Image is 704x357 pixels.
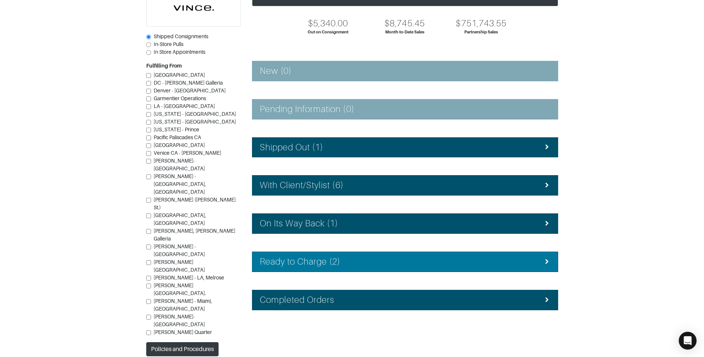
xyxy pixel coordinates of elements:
[154,49,205,55] span: In Store Appointments
[146,81,151,86] input: DC - [PERSON_NAME] Galleria
[154,329,212,335] span: [PERSON_NAME] Quarter
[146,89,151,94] input: Denver - [GEOGRAPHIC_DATA]
[146,174,151,179] input: [PERSON_NAME] - [GEOGRAPHIC_DATA], [GEOGRAPHIC_DATA]
[146,245,151,249] input: [PERSON_NAME] - [GEOGRAPHIC_DATA]
[464,29,498,35] div: Partnership Sales
[154,88,226,94] span: Denver - [GEOGRAPHIC_DATA]
[146,62,182,70] label: Fulfilling From
[146,73,151,78] input: [GEOGRAPHIC_DATA]
[146,229,151,234] input: [PERSON_NAME], [PERSON_NAME] Galleria
[146,50,151,55] input: In Store Appointments
[146,260,151,265] input: [PERSON_NAME][GEOGRAPHIC_DATA]
[146,198,151,203] input: [PERSON_NAME] ([PERSON_NAME] St.)
[154,158,205,171] span: [PERSON_NAME]-[GEOGRAPHIC_DATA]
[146,104,151,109] input: LA - [GEOGRAPHIC_DATA]
[146,315,151,320] input: [PERSON_NAME]- [GEOGRAPHIC_DATA]
[154,243,205,257] span: [PERSON_NAME] - [GEOGRAPHIC_DATA]
[260,142,324,153] h4: Shipped Out (1)
[260,256,341,267] h4: Ready to Charge (2)
[154,134,201,140] span: Pacific Paliscades CA
[146,284,151,288] input: [PERSON_NAME][GEOGRAPHIC_DATA].
[146,342,219,356] button: Policies and Procedures
[154,150,221,156] span: Venice CA - [PERSON_NAME]
[260,180,344,191] h4: With Client/Stylist (6)
[146,299,151,304] input: [PERSON_NAME] - Miami, [GEOGRAPHIC_DATA]
[146,112,151,117] input: [US_STATE] - [GEOGRAPHIC_DATA]
[154,33,208,39] span: Shipped Consignments
[146,330,151,335] input: [PERSON_NAME] Quarter
[146,42,151,47] input: In-Store Pulls
[146,35,151,39] input: Shipped Consignments
[154,142,205,148] span: [GEOGRAPHIC_DATA]
[146,151,151,156] input: Venice CA - [PERSON_NAME]
[679,332,697,350] div: Open Intercom Messenger
[154,212,206,226] span: [GEOGRAPHIC_DATA], [GEOGRAPHIC_DATA]
[456,18,507,29] div: $751,743.55
[385,29,425,35] div: Month-to-Date Sales
[260,104,354,115] h4: Pending Information (0)
[154,41,183,47] span: In-Store Pulls
[146,159,151,164] input: [PERSON_NAME]-[GEOGRAPHIC_DATA]
[154,119,236,125] span: [US_STATE] - [GEOGRAPHIC_DATA]
[146,135,151,140] input: Pacific Paliscades CA
[308,29,348,35] div: Out on Consignment
[154,197,236,210] span: [PERSON_NAME] ([PERSON_NAME] St.)
[154,259,205,273] span: [PERSON_NAME][GEOGRAPHIC_DATA]
[154,103,215,109] span: LA - [GEOGRAPHIC_DATA]
[154,228,235,242] span: [PERSON_NAME], [PERSON_NAME] Galleria
[260,295,335,305] h4: Completed Orders
[154,173,206,195] span: [PERSON_NAME] - [GEOGRAPHIC_DATA], [GEOGRAPHIC_DATA]
[154,127,199,132] span: [US_STATE] - Prince
[154,282,206,296] span: [PERSON_NAME][GEOGRAPHIC_DATA].
[154,80,223,86] span: DC - [PERSON_NAME] Galleria
[260,66,292,76] h4: New (0)
[146,120,151,125] input: [US_STATE] - [GEOGRAPHIC_DATA]
[154,72,205,78] span: [GEOGRAPHIC_DATA]
[146,276,151,281] input: [PERSON_NAME] - LA, Melrose
[154,275,224,281] span: [PERSON_NAME] - LA, Melrose
[260,218,338,229] h4: On Its Way Back (1)
[154,298,212,312] span: [PERSON_NAME] - Miami, [GEOGRAPHIC_DATA]
[154,111,236,117] span: [US_STATE] - [GEOGRAPHIC_DATA]
[146,96,151,101] input: Garmentier Operations
[146,143,151,148] input: [GEOGRAPHIC_DATA]
[154,95,206,101] span: Garmentier Operations
[146,213,151,218] input: [GEOGRAPHIC_DATA], [GEOGRAPHIC_DATA]
[308,18,348,29] div: $5,340.00
[146,128,151,132] input: [US_STATE] - Prince
[384,18,425,29] div: $8,745.45
[154,314,205,327] span: [PERSON_NAME]- [GEOGRAPHIC_DATA]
